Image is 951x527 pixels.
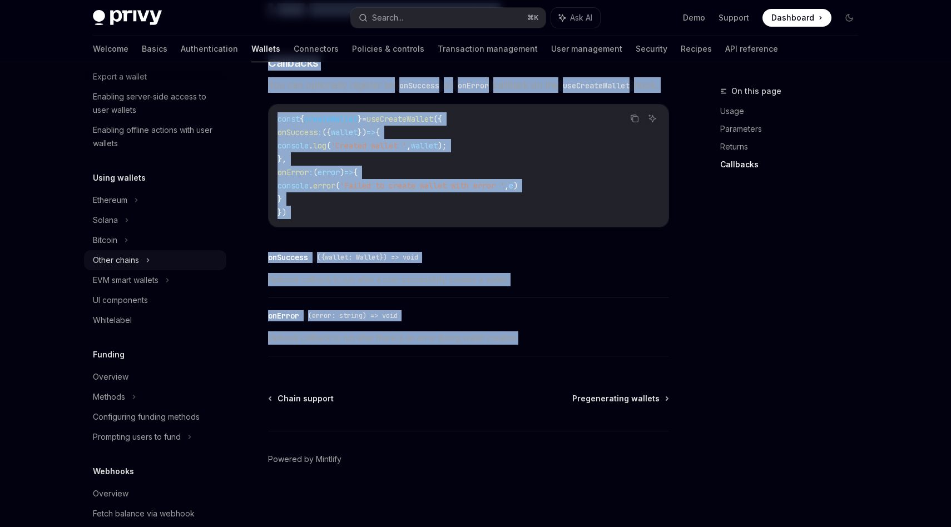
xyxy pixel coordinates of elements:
[527,13,539,22] span: ⌘ K
[362,114,366,124] span: =
[268,252,308,263] div: onSuccess
[340,181,504,191] span: 'Failed to create wallet with error '
[268,77,669,93] span: You can optionally register an or callback on the hook.
[84,120,226,153] a: Enabling offline actions with user wallets
[84,407,226,427] a: Configuring funding methods
[438,36,538,62] a: Transaction management
[142,36,167,62] a: Basics
[84,290,226,310] a: UI components
[93,390,125,404] div: Methods
[304,114,358,124] span: createWallet
[731,84,781,98] span: On this page
[93,233,117,247] div: Bitcoin
[93,294,148,307] div: UI components
[762,9,831,27] a: Dashboard
[278,127,318,137] span: onSuccess
[268,331,669,345] span: Optional callback to run after there is an error during wallet creation.
[395,79,444,92] code: onSuccess
[278,114,300,124] span: const
[308,311,398,320] span: (error: string) => void
[317,253,418,262] span: ({wallet: Wallet}) => void
[627,111,642,126] button: Copy the contents from the code block
[366,127,375,137] span: =>
[331,127,358,137] span: wallet
[181,36,238,62] a: Authentication
[353,167,358,177] span: {
[93,370,128,384] div: Overview
[278,207,286,217] span: })
[84,87,226,120] a: Enabling server-side access to user wallets
[268,55,319,71] span: Callbacks
[294,36,339,62] a: Connectors
[407,141,411,151] span: ,
[720,102,867,120] a: Usage
[93,465,134,478] h5: Webhooks
[269,393,334,404] a: Chain support
[372,11,403,24] div: Search...
[331,141,407,151] span: 'Created wallet '
[720,156,867,173] a: Callbacks
[683,12,705,23] a: Demo
[344,167,353,177] span: =>
[509,181,513,191] span: e
[313,141,326,151] span: log
[84,484,226,504] a: Overview
[93,314,132,327] div: Whitelabel
[268,273,669,286] span: Optional callback to run after a user successfully creates a wallet.
[93,253,139,267] div: Other chains
[278,167,309,177] span: onError
[84,504,226,524] a: Fetch balance via webhook
[278,141,309,151] span: console
[636,36,667,62] a: Security
[84,310,226,330] a: Whitelabel
[278,393,334,404] span: Chain support
[725,36,778,62] a: API reference
[278,154,286,164] span: },
[433,114,442,124] span: ({
[251,36,280,62] a: Wallets
[313,181,335,191] span: error
[558,79,634,92] code: useCreateWallet
[771,12,814,23] span: Dashboard
[309,167,313,177] span: :
[93,507,195,520] div: Fetch balance via webhook
[351,8,546,28] button: Search...⌘K
[411,141,438,151] span: wallet
[438,141,447,151] span: );
[681,36,712,62] a: Recipes
[93,213,118,227] div: Solana
[719,12,749,23] a: Support
[93,274,158,287] div: EVM smart wallets
[318,127,322,137] span: :
[572,393,660,404] span: Pregenerating wallets
[93,171,146,185] h5: Using wallets
[268,454,341,465] a: Powered by Mintlify
[93,193,127,207] div: Ethereum
[93,410,200,424] div: Configuring funding methods
[720,120,867,138] a: Parameters
[93,487,128,500] div: Overview
[375,127,380,137] span: {
[504,181,509,191] span: ,
[309,141,313,151] span: .
[93,430,181,444] div: Prompting users to fund
[278,194,282,204] span: }
[572,393,668,404] a: Pregenerating wallets
[309,181,313,191] span: .
[93,123,220,150] div: Enabling offline actions with user wallets
[340,167,344,177] span: )
[318,167,340,177] span: error
[93,90,220,117] div: Enabling server-side access to user wallets
[513,181,518,191] span: )
[93,10,162,26] img: dark logo
[720,138,867,156] a: Returns
[366,114,433,124] span: useCreateWallet
[358,114,362,124] span: }
[278,181,309,191] span: console
[840,9,858,27] button: Toggle dark mode
[335,181,340,191] span: (
[645,111,660,126] button: Ask AI
[326,141,331,151] span: (
[322,127,331,137] span: ({
[93,348,125,361] h5: Funding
